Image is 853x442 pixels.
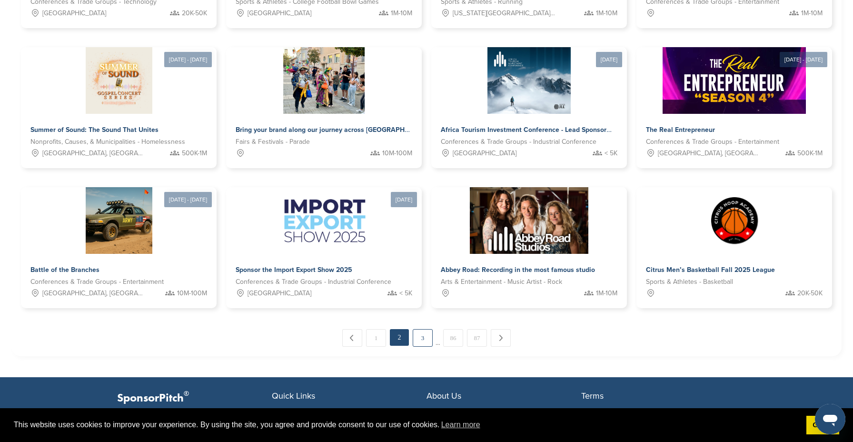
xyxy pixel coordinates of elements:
span: Sponsor the Import Export Show 2025 [236,266,352,274]
span: [US_STATE][GEOGRAPHIC_DATA], [GEOGRAPHIC_DATA] [453,8,555,19]
span: Fairs & Festivals - Parade [236,137,310,147]
span: [GEOGRAPHIC_DATA] [42,8,106,19]
img: Sponsorpitch & [701,187,768,254]
span: … [436,329,440,346]
iframe: Button to launch messaging window [815,404,845,434]
span: 20K-50K [797,288,823,299]
span: 500K-1M [797,148,823,159]
span: Arts & Entertainment - Music Artist - Rock [441,277,562,287]
a: [DATE] Sponsorpitch & Africa Tourism Investment Conference - Lead Sponsor Conferences & Trade Gro... [431,32,627,168]
div: [DATE] [596,52,622,67]
span: ® [184,388,189,400]
span: Battle of the Branches [30,266,99,274]
span: Citrus Men’s Basketball Fall 2025 League [646,266,775,274]
span: 1M-10M [801,8,823,19]
span: Abbey Road: Recording in the most famous studio [441,266,595,274]
div: [DATE] [391,192,417,207]
span: [GEOGRAPHIC_DATA], [GEOGRAPHIC_DATA] [658,148,761,159]
img: Sponsorpitch & [470,187,588,254]
span: 10M-100M [382,148,412,159]
img: Sponsorpitch & [86,47,152,114]
a: 3 [413,329,433,347]
span: 1M-10M [596,8,617,19]
a: dismiss cookie message [806,416,839,435]
span: [GEOGRAPHIC_DATA], [GEOGRAPHIC_DATA] [42,148,145,159]
a: [DATE] - [DATE] Sponsorpitch & The Real Entrepreneur Conferences & Trade Groups - Entertainment [... [636,32,832,168]
span: 10M-100M [177,288,207,299]
a: [DATE] Sponsorpitch & Sponsor the Import Export Show 2025 Conferences & Trade Groups - Industrial... [226,172,422,308]
a: learn more about cookies [440,418,482,432]
span: [GEOGRAPHIC_DATA] [453,148,516,159]
img: Sponsorpitch & [273,187,375,254]
span: < 5K [605,148,617,159]
span: [GEOGRAPHIC_DATA], [GEOGRAPHIC_DATA], [US_STATE][GEOGRAPHIC_DATA], [GEOGRAPHIC_DATA], [GEOGRAPHIC... [42,288,145,299]
a: 86 [443,329,463,347]
span: Africa Tourism Investment Conference - Lead Sponsor [441,126,606,134]
p: SponsorPitch [117,392,272,405]
span: [GEOGRAPHIC_DATA] [248,288,311,299]
a: 87 [467,329,487,347]
div: [DATE] - [DATE] [164,192,212,207]
span: Conferences & Trade Groups - Entertainment [646,137,779,147]
span: Conferences & Trade Groups - Industrial Conference [441,137,596,147]
span: < 5K [399,288,412,299]
span: Bring your brand along our journey across [GEOGRAPHIC_DATA] and [GEOGRAPHIC_DATA] [236,126,517,134]
span: This website uses cookies to improve your experience. By using the site, you agree and provide co... [14,418,799,432]
span: 500K-1M [182,148,207,159]
span: Sports & Athletes - Basketball [646,277,733,287]
a: [DATE] - [DATE] Sponsorpitch & Battle of the Branches Conferences & Trade Groups - Entertainment ... [21,172,217,308]
a: ← Previous [342,329,362,347]
a: Sponsorpitch & Abbey Road: Recording in the most famous studio Arts & Entertainment - Music Artis... [431,187,627,308]
span: Summer of Sound: The Sound That Unites [30,126,159,134]
span: [GEOGRAPHIC_DATA] [248,8,311,19]
span: The Real Entrepreneur [646,126,715,134]
span: 1M-10M [391,8,412,19]
a: Next → [491,329,511,347]
a: Sponsorpitch & Bring your brand along our journey across [GEOGRAPHIC_DATA] and [GEOGRAPHIC_DATA] ... [226,47,422,168]
em: 2 [390,329,409,346]
img: Sponsorpitch & [487,47,570,114]
img: Sponsorpitch & [663,47,806,114]
span: Quick Links [272,391,315,401]
a: 1 [366,329,386,347]
span: Conferences & Trade Groups - Entertainment [30,277,164,287]
span: 20K-50K [182,8,207,19]
a: Sponsorpitch & Citrus Men’s Basketball Fall 2025 League Sports & Athletes - Basketball 20K-50K [636,187,832,308]
span: About Us [426,391,461,401]
span: Terms [581,391,604,401]
img: Sponsorpitch & [86,187,152,254]
span: Nonprofits, Causes, & Municipalities - Homelessness [30,137,185,147]
div: [DATE] - [DATE] [780,52,827,67]
span: 1M-10M [596,288,617,299]
img: Sponsorpitch & [283,47,365,114]
span: Conferences & Trade Groups - Industrial Conference [236,277,391,287]
a: [DATE] - [DATE] Sponsorpitch & Summer of Sound: The Sound That Unites Nonprofits, Causes, & Munic... [21,32,217,168]
div: [DATE] - [DATE] [164,52,212,67]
